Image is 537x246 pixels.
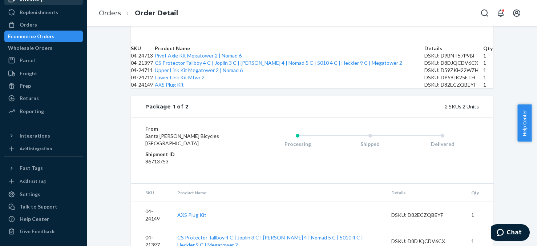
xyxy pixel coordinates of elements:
[483,74,493,81] td: 1
[424,52,483,59] div: DSKU: D9BNT57P9BF
[4,106,83,117] a: Reporting
[483,67,493,74] td: 1
[155,45,424,52] th: Product Name
[131,52,155,59] td: 04-24713
[155,52,242,59] a: Pivot Axle Kit Megatower 2 | Nomad 6
[424,59,483,67] div: DSKU: D8DJQCDV6CX
[483,81,493,88] td: 1
[20,191,40,198] div: Settings
[131,45,155,52] th: SKU
[155,67,243,73] a: Upper Link Kit Megatower 2 | Nomad 6
[20,178,46,184] div: Add Fast Tag
[131,202,171,228] td: 04-24149
[4,144,83,153] a: Add Integration
[4,201,83,213] button: Talk to Support
[385,184,465,202] th: Details
[145,103,189,110] div: Package 1 of 2
[4,226,83,237] button: Give Feedback
[4,213,83,225] a: Help Center
[131,184,171,202] th: SKU
[145,125,232,132] dt: From
[171,184,385,202] th: Product Name
[261,140,334,148] div: Processing
[4,92,83,104] a: Returns
[20,215,49,223] div: Help Center
[509,6,524,20] button: Open account menu
[20,21,37,28] div: Orders
[155,60,402,66] a: CS Protector Tallboy 4 C | Joplin 3 C | [PERSON_NAME] 4 | Nomad 5 C | 5010 4 C | Heckler 9 C | Me...
[20,108,44,115] div: Reporting
[424,74,483,81] div: DSKU: DP59JK25ETH
[4,19,83,31] a: Orders
[491,224,530,242] iframe: Opens a widget where you can chat to one of our agents
[465,202,493,228] td: 1
[155,74,205,80] a: Lower Link Kit Mtwr 2
[4,31,83,42] a: Ecommerce Orders
[424,45,483,52] th: Details
[8,44,52,52] div: Wholesale Orders
[20,95,39,102] div: Returns
[145,133,219,146] span: Santa [PERSON_NAME] Bicycles [GEOGRAPHIC_DATA]
[20,146,52,152] div: Add Integration
[20,132,50,139] div: Integrations
[424,81,483,88] div: DSKU: D82ECZQBEYF
[20,164,43,172] div: Fast Tags
[493,6,508,20] button: Open notifications
[483,45,493,52] th: Qty
[4,80,83,92] a: Prep
[4,177,83,186] a: Add Fast Tag
[4,42,83,54] a: Wholesale Orders
[4,130,83,142] button: Integrations
[189,103,479,110] div: 2 SKUs 2 Units
[4,7,83,18] a: Replenishments
[93,3,184,24] ol: breadcrumbs
[4,55,83,66] a: Parcel
[177,212,206,218] a: AXS Plug Kit
[20,70,37,77] div: Freight
[135,9,178,17] a: Order Detail
[8,33,54,40] div: Ecommerce Orders
[131,59,155,67] td: 04-21397
[391,238,460,245] div: DSKU: D8DJQCDV6CX
[20,203,57,210] div: Talk to Support
[131,74,155,81] td: 04-24712
[20,57,35,64] div: Parcel
[406,140,479,148] div: Delivered
[131,67,155,74] td: 04-24711
[391,211,460,219] div: DSKU: D82ECZQBEYF
[477,6,492,20] button: Open Search Box
[99,9,121,17] a: Orders
[424,67,483,74] div: DSKU: D59ZKH22WZH
[517,104,532,142] button: Help Center
[483,59,493,67] td: 1
[334,140,407,148] div: Shipped
[145,151,232,158] dt: Shipment ID
[4,68,83,79] a: Freight
[20,9,58,16] div: Replenishments
[155,82,184,88] a: AXS Plug Kit
[483,52,493,59] td: 1
[145,158,232,165] dd: 86713753
[20,82,31,90] div: Prep
[465,184,493,202] th: Qty
[131,81,155,88] td: 04-24149
[20,228,55,235] div: Give Feedback
[4,162,83,174] button: Fast Tags
[4,189,83,200] a: Settings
